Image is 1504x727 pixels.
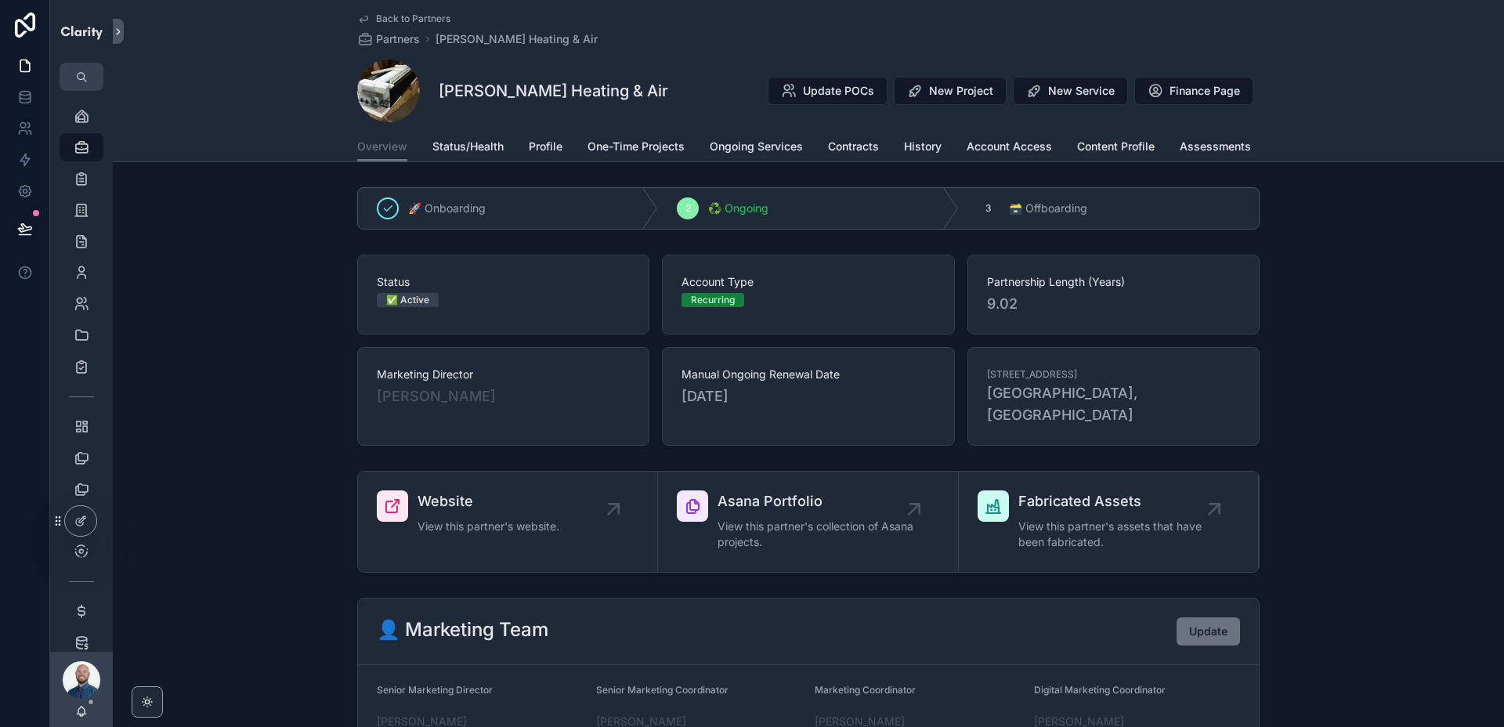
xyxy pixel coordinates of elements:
a: Content Profile [1077,132,1155,164]
span: Partnership Length (Years) [987,274,1240,290]
span: Senior Marketing Director [377,684,493,696]
span: 2 [685,202,691,215]
a: One-Time Projects [587,132,685,164]
h2: 👤 Marketing Team [377,617,548,642]
div: Recurring [691,293,735,307]
div: ✅ Active [386,293,429,307]
a: Partners [357,31,420,47]
a: Account Access [967,132,1052,164]
span: Assessments [1180,139,1251,154]
span: Status/Health [432,139,504,154]
a: Ongoing Services [710,132,803,164]
a: History [904,132,942,164]
a: Assessments [1180,132,1251,164]
a: [PERSON_NAME] Heating & Air [436,31,598,47]
span: Senior Marketing Coordinator [596,684,728,696]
span: New Project [929,83,993,99]
span: Account Access [967,139,1052,154]
span: Content Profile [1077,139,1155,154]
a: Overview [357,132,407,162]
span: New Service [1048,83,1115,99]
span: View this partner's collection of Asana projects. [718,519,913,550]
span: Marketing Coordinator [815,684,916,696]
span: Overview [357,139,407,154]
span: Update POCs [803,83,874,99]
a: Fabricated AssetsView this partner's assets that have been fabricated. [959,472,1259,572]
span: ♻️ Ongoing [708,201,768,216]
button: Update [1177,617,1240,646]
img: App logo [60,19,103,44]
span: 9.02 [987,293,1240,315]
span: View this partner's website. [418,519,559,534]
span: Partners [376,31,420,47]
button: Update POCs [768,77,888,105]
span: Account Type [681,274,935,290]
span: Ongoing Services [710,139,803,154]
button: New Project [894,77,1007,105]
a: WebsiteView this partner's website. [358,472,658,572]
button: New Service [1013,77,1128,105]
button: Finance Page [1134,77,1253,105]
a: [PERSON_NAME] [377,385,496,407]
span: View this partner's assets that have been fabricated. [1018,519,1214,550]
span: [DATE] [681,385,935,407]
span: Website [418,490,559,512]
span: Update [1189,624,1227,639]
span: Profile [529,139,562,154]
span: Fabricated Assets [1018,490,1214,512]
a: Asana PortfolioView this partner's collection of Asana projects. [658,472,958,572]
div: scrollable content [50,91,113,652]
span: Manual Ongoing Renewal Date [681,367,935,382]
span: 🚀 Onboarding [408,201,486,216]
span: [STREET_ADDRESS] [987,368,1077,381]
a: Back to Partners [357,13,450,25]
span: One-Time Projects [587,139,685,154]
a: Contracts [828,132,879,164]
span: History [904,139,942,154]
a: Profile [529,132,562,164]
span: [GEOGRAPHIC_DATA], [GEOGRAPHIC_DATA] [987,382,1240,426]
span: Marketing Director [377,367,630,382]
a: Status/Health [432,132,504,164]
span: Contracts [828,139,879,154]
h1: [PERSON_NAME] Heating & Air [439,80,668,102]
span: Status [377,274,630,290]
span: Digital Marketing Coordinator [1034,684,1166,696]
span: 3 [985,202,991,215]
span: 🗃 Offboarding [1009,201,1087,216]
span: Back to Partners [376,13,450,25]
span: Finance Page [1170,83,1240,99]
span: Asana Portfolio [718,490,913,512]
